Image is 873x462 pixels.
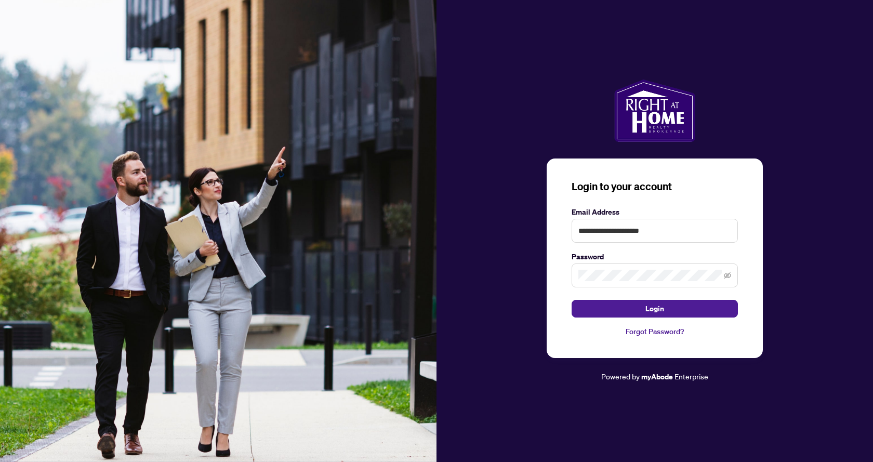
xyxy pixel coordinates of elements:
span: Enterprise [674,372,708,381]
label: Email Address [572,206,738,218]
img: ma-logo [614,80,695,142]
label: Password [572,251,738,262]
span: Powered by [601,372,640,381]
a: Forgot Password? [572,326,738,337]
span: eye-invisible [724,272,731,279]
button: Login [572,300,738,318]
a: myAbode [641,371,673,382]
h3: Login to your account [572,179,738,194]
span: Login [645,300,664,317]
